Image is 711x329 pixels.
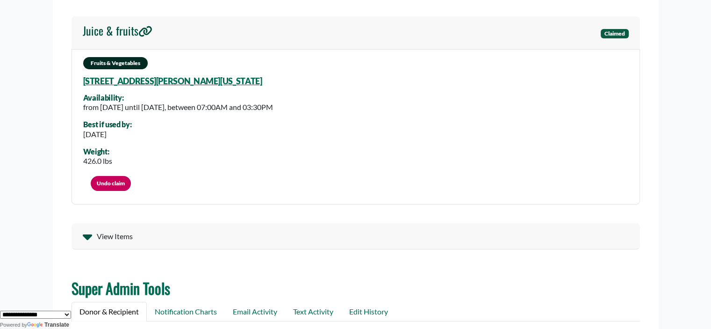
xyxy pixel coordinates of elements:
div: Availability: [83,94,273,102]
span: Claimed [601,29,629,38]
a: Email Activity [225,302,285,322]
div: from [DATE] until [DATE], between 07:00AM and 03:30PM [83,102,273,113]
a: Donor & Recipient [72,302,147,322]
img: Google Translate [27,322,44,329]
a: Text Activity [285,302,341,322]
div: 426.0 lbs [83,155,112,167]
div: [DATE] [83,129,132,140]
h2: Super Admin Tools [72,279,640,297]
a: Notification Charts [147,302,225,322]
span: Fruits & Vegetables [83,57,148,69]
h4: Juice & fruits [83,24,152,37]
div: Weight: [83,147,112,156]
a: [STREET_ADDRESS][PERSON_NAME][US_STATE] [83,76,262,86]
span: View Items [97,231,133,242]
a: Juice & fruits [83,24,152,42]
a: Undo claim [91,176,131,191]
a: Translate [27,322,69,328]
div: Best if used by: [83,120,132,129]
a: Edit History [341,302,396,322]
